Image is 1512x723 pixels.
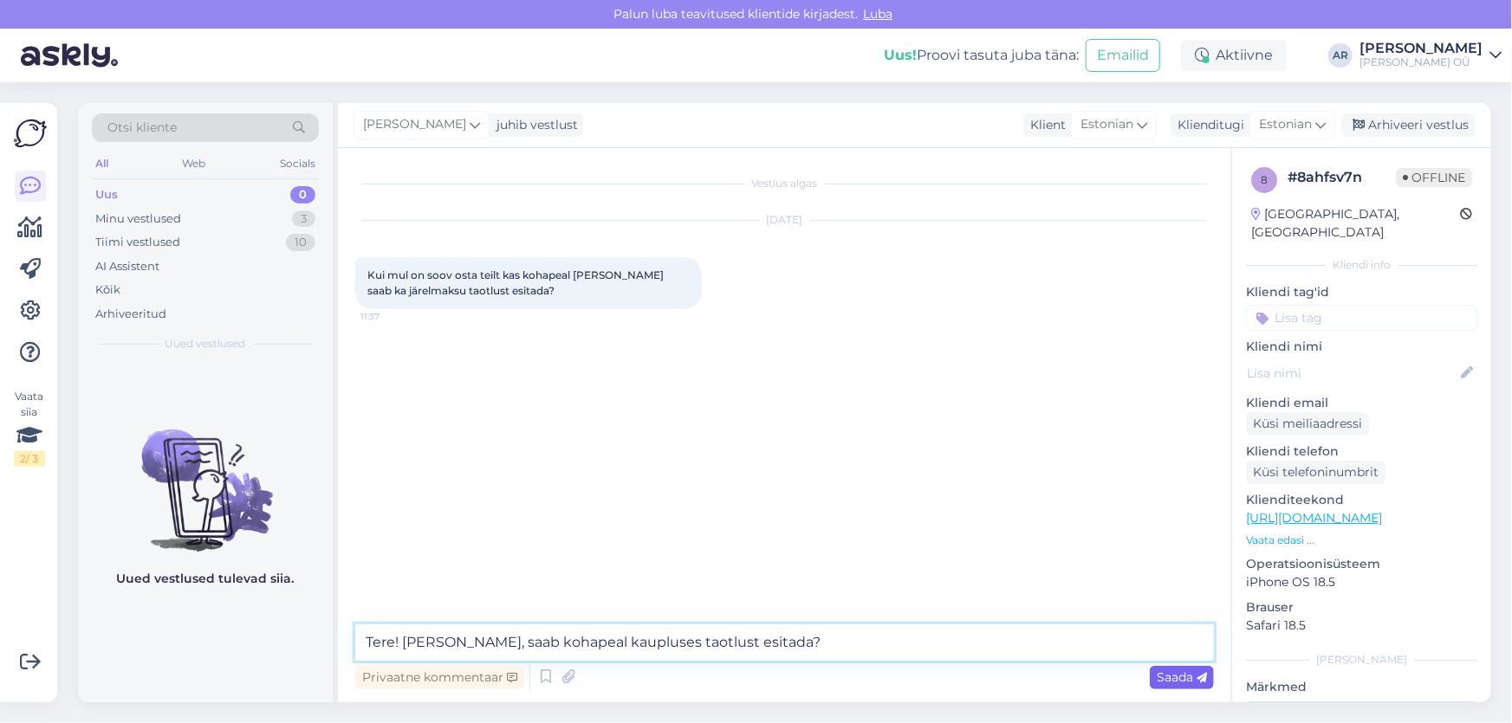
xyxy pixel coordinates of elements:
b: Uus! [884,47,917,63]
span: Saada [1157,669,1207,685]
a: [URL][DOMAIN_NAME] [1246,510,1382,526]
div: Aktiivne [1181,40,1287,71]
a: [PERSON_NAME][PERSON_NAME] OÜ [1360,42,1502,69]
span: Estonian [1080,115,1133,134]
p: iPhone OS 18.5 [1246,573,1477,591]
div: Uus [95,186,118,203]
div: Vaata siia [14,389,45,467]
div: AR [1328,43,1353,68]
div: [PERSON_NAME] OÜ [1360,55,1483,69]
div: Klient [1023,116,1066,134]
div: Klienditugi [1171,116,1244,134]
div: [PERSON_NAME] [1246,652,1477,668]
p: Märkmed [1246,678,1477,696]
div: Arhiveeri vestlus [1342,113,1476,137]
img: Askly Logo [14,117,47,150]
p: Safari 18.5 [1246,616,1477,635]
button: Emailid [1086,39,1160,72]
div: Minu vestlused [95,210,181,228]
p: Vaata edasi ... [1246,533,1477,548]
div: Web [179,152,210,175]
p: Operatsioonisüsteem [1246,555,1477,573]
p: Klienditeekond [1246,491,1477,509]
textarea: Tere! [PERSON_NAME], saab kohapeal kaupluses taotlust esitada? [355,624,1214,661]
p: Kliendi email [1246,394,1477,412]
p: Uued vestlused tulevad siia. [117,570,295,588]
span: Offline [1396,168,1472,187]
img: No chats [78,398,333,554]
span: 8 [1261,173,1268,186]
span: Otsi kliente [107,119,177,137]
div: Proovi tasuta juba täna: [884,45,1079,66]
div: # 8ahfsv7n [1288,167,1396,188]
div: 0 [290,186,315,203]
p: Brauser [1246,598,1477,616]
div: Küsi telefoninumbrit [1246,461,1385,484]
span: Luba [859,6,899,22]
div: juhib vestlust [490,116,578,134]
div: Privaatne kommentaar [355,666,524,689]
div: [PERSON_NAME] [1360,42,1483,55]
div: Tiimi vestlused [95,234,180,251]
span: Uued vestlused [165,336,246,352]
span: Estonian [1259,115,1312,134]
p: Kliendi telefon [1246,442,1477,461]
div: AI Assistent [95,258,159,275]
span: 11:37 [360,310,425,323]
input: Lisa tag [1246,305,1477,331]
div: 10 [286,234,315,251]
p: Kliendi nimi [1246,338,1477,356]
div: 2 / 3 [14,451,45,467]
div: All [92,152,112,175]
div: Vestlus algas [355,176,1214,191]
p: Kliendi tag'id [1246,283,1477,301]
div: Arhiveeritud [95,306,166,323]
div: [DATE] [355,212,1214,228]
div: 3 [292,210,315,228]
div: Socials [276,152,319,175]
div: Küsi meiliaadressi [1246,412,1369,436]
span: Kui mul on soov osta teilt kas kohapeal [PERSON_NAME] saab ka järelmaksu taotlust esitada? [367,268,666,297]
span: [PERSON_NAME] [363,115,466,134]
div: Kõik [95,281,120,299]
div: [GEOGRAPHIC_DATA], [GEOGRAPHIC_DATA] [1251,205,1460,242]
div: Kliendi info [1246,257,1477,273]
input: Lisa nimi [1247,364,1457,383]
